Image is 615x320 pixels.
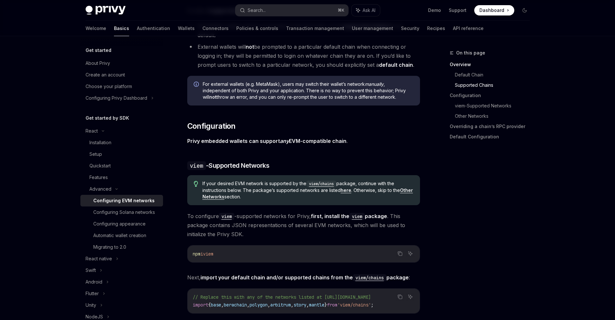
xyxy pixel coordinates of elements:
[219,213,234,220] code: viem
[86,278,102,286] div: Android
[455,80,535,90] a: Supported Chains
[202,180,413,200] span: If your desired EVM network is supported by the package, continue with the instructions below. Th...
[193,294,371,300] span: // Replace this with any of the networks listed at [URL][DOMAIN_NAME]
[80,195,163,206] a: Configuring EVM networks
[453,21,484,36] a: API reference
[379,62,413,68] strong: default chain
[327,302,337,308] span: from
[86,71,125,79] div: Create an account
[211,302,221,308] span: base
[202,21,229,36] a: Connectors
[86,59,110,67] div: About Privy
[200,251,203,257] span: i
[324,302,327,308] span: }
[309,302,324,308] span: mantle
[450,132,535,142] a: Default Configuration
[80,57,163,69] a: About Privy
[80,81,163,92] a: Choose your platform
[293,302,306,308] span: story
[86,301,96,309] div: Unity
[80,69,163,81] a: Create an account
[311,213,387,219] strong: first, install the package
[203,251,213,257] span: viem
[450,90,535,101] a: Configuration
[250,302,268,308] span: polygon
[89,139,111,146] div: Installation
[93,197,155,205] div: Configuring EVM networks
[93,243,126,251] div: Migrating to 2.0
[396,249,404,258] button: Copy the contents from the code block
[337,302,371,308] span: 'viem/chains'
[280,138,289,144] em: any
[187,161,206,170] code: viem
[187,273,420,282] span: Next, :
[352,5,380,16] button: Ask AI
[479,7,504,14] span: Dashboard
[80,148,163,160] a: Setup
[194,181,198,187] svg: Tip
[352,21,393,36] a: User management
[456,49,485,57] span: On this page
[236,21,278,36] a: Policies & controls
[86,83,132,90] div: Choose your platform
[291,302,293,308] span: ,
[80,172,163,183] a: Features
[450,121,535,132] a: Overriding a chain’s RPC provider
[193,302,208,308] span: import
[86,255,112,263] div: React native
[80,137,163,148] a: Installation
[187,161,270,170] span: -Supported Networks
[86,6,126,15] img: dark logo
[268,302,270,308] span: ,
[86,127,98,135] div: React
[363,7,375,14] span: Ask AI
[86,290,99,297] div: Flutter
[86,266,96,274] div: Swift
[89,162,111,170] div: Quickstart
[306,181,336,187] code: viem/chains
[93,232,146,239] div: Automatic wallet creation
[365,81,384,87] em: manually
[341,187,351,193] a: here
[193,251,200,257] span: npm
[224,302,247,308] span: berachain
[428,7,441,14] a: Demo
[187,42,420,69] li: External wallets will be prompted to a particular default chain when connecting or logging in; th...
[349,213,365,219] a: viem
[80,241,163,253] a: Migrating to 2.0
[235,5,348,16] button: Search...⌘K
[89,185,111,193] div: Advanced
[455,101,535,111] a: viem-Supported Networks
[80,160,163,172] a: Quickstart
[93,220,146,228] div: Configuring appearance
[353,274,386,281] a: viem/chains
[80,218,163,230] a: Configuring appearance
[89,174,108,181] div: Features
[209,94,217,100] strong: not
[286,21,344,36] a: Transaction management
[455,111,535,121] a: Other Networks
[401,21,419,36] a: Security
[396,293,404,301] button: Copy the contents from the code block
[194,82,200,88] svg: Info
[86,94,147,102] div: Configuring Privy Dashboard
[406,293,415,301] button: Ask AI
[338,8,344,13] span: ⌘ K
[221,302,224,308] span: ,
[208,302,211,308] span: {
[187,212,420,239] span: To configure -supported networks for Privy, . This package contains JSON representations of sever...
[371,302,374,308] span: ;
[270,302,291,308] span: arbitrum
[449,7,466,14] a: Support
[86,21,106,36] a: Welcome
[306,302,309,308] span: ,
[187,138,346,144] strong: Privy embedded wallets can support EVM-compatible chain
[203,81,414,100] span: For external wallets (e.g. MetaMask), users may switch their wallet’s network , independent of bo...
[178,21,195,36] a: Wallets
[86,114,129,122] h5: Get started by SDK
[86,46,111,54] h5: Get started
[455,70,535,80] a: Default Chain
[137,21,170,36] a: Authentication
[450,59,535,70] a: Overview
